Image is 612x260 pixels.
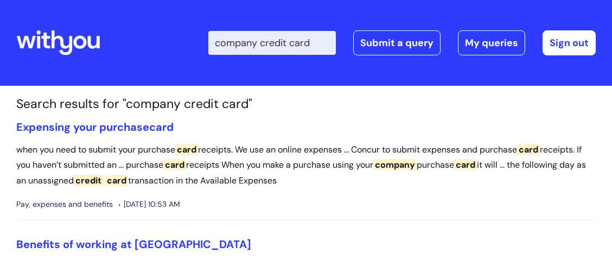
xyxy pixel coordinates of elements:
[175,144,198,155] span: card
[353,30,441,55] a: Submit a query
[16,237,251,251] a: Benefits of working at [GEOGRAPHIC_DATA]
[208,31,336,55] input: Search
[74,175,103,186] span: credit
[149,120,174,134] span: card
[543,30,596,55] a: Sign out
[163,159,186,170] span: card
[16,97,596,112] h1: Search results for "company credit card"
[454,159,477,170] span: card
[105,175,128,186] span: card
[16,120,174,134] a: Expensing your purchasecard
[373,159,417,170] span: company
[16,142,596,189] p: when you need to submit your purchase receipts. We use an online expenses ... Concur to submit ex...
[118,198,180,211] span: [DATE] 10:53 AM
[458,30,525,55] a: My queries
[517,144,540,155] span: card
[208,30,596,55] div: | -
[16,198,113,211] span: Pay, expenses and benefits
